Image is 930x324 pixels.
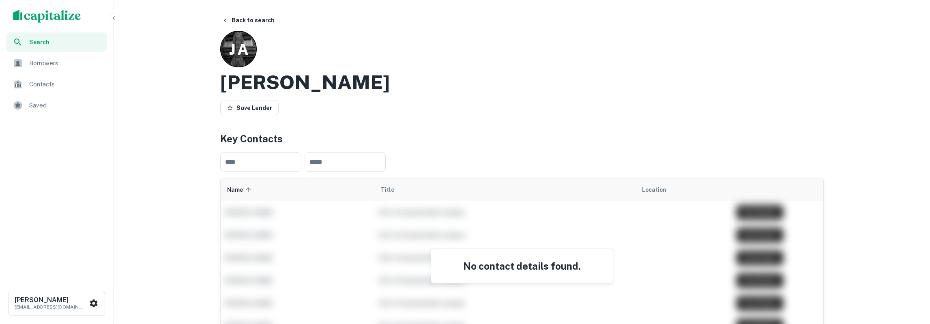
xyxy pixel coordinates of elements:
span: Contacts [29,79,102,89]
h6: [PERSON_NAME] [15,297,88,303]
h2: [PERSON_NAME] [220,71,390,94]
a: Contacts [6,75,107,94]
a: Search [6,32,107,52]
button: Back to search [219,13,278,28]
button: Save Lender [220,101,279,115]
a: Borrowers [6,54,107,73]
span: Borrowers [29,58,102,68]
a: Saved [6,96,107,115]
iframe: Chat Widget [889,259,930,298]
p: J A [229,38,248,61]
h4: Key Contacts [220,131,824,146]
img: capitalize-logo.png [13,10,81,23]
button: [PERSON_NAME][EMAIL_ADDRESS][DOMAIN_NAME] [8,291,105,316]
p: [EMAIL_ADDRESS][DOMAIN_NAME] [15,303,88,311]
span: Search [29,38,102,47]
span: Saved [29,101,102,110]
h4: No contact details found. [441,259,603,273]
